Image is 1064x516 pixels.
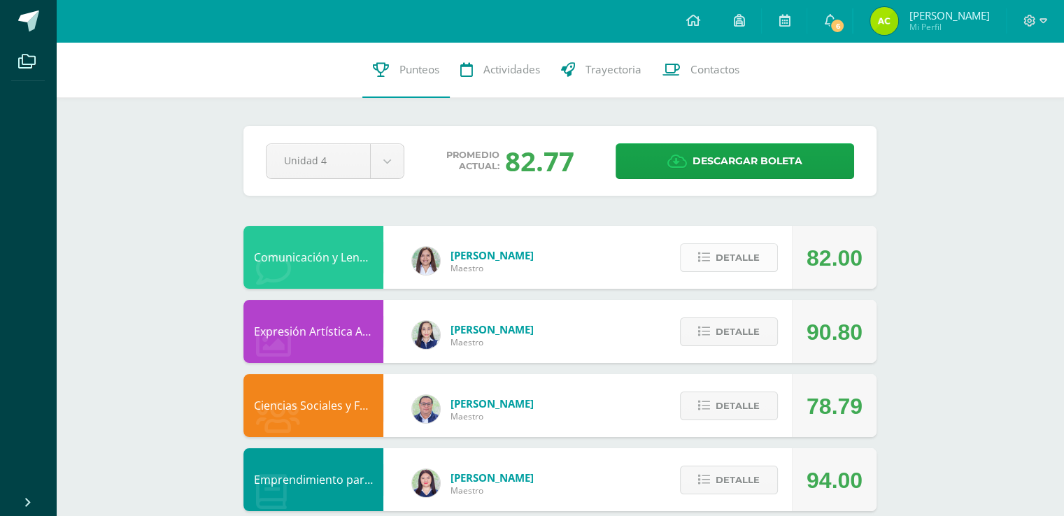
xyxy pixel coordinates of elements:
[807,227,863,289] div: 82.00
[870,7,898,35] img: a2981e156c5488ab61ea97d2bec4a841.png
[451,410,534,422] span: Maestro
[680,317,778,346] button: Detalle
[830,18,845,34] span: 6
[551,42,652,98] a: Trayectoria
[807,301,863,364] div: 90.80
[243,300,383,363] div: Expresión Artística ARTES PLÁSTICAS
[483,62,540,77] span: Actividades
[680,243,778,272] button: Detalle
[716,319,760,345] span: Detalle
[451,485,534,496] span: Maestro
[716,393,760,419] span: Detalle
[412,469,440,497] img: a452c7054714546f759a1a740f2e8572.png
[450,42,551,98] a: Actividades
[243,374,383,437] div: Ciencias Sociales y Formación Ciudadana
[412,247,440,275] img: acecb51a315cac2de2e3deefdb732c9f.png
[412,395,440,423] img: c1c1b07ef08c5b34f56a5eb7b3c08b85.png
[412,321,440,349] img: 360951c6672e02766e5b7d72674f168c.png
[807,449,863,512] div: 94.00
[616,143,854,179] a: Descargar boleta
[680,466,778,494] button: Detalle
[446,150,499,172] span: Promedio actual:
[451,322,534,336] span: [PERSON_NAME]
[399,62,439,77] span: Punteos
[690,62,739,77] span: Contactos
[807,375,863,438] div: 78.79
[451,396,534,410] span: [PERSON_NAME]
[680,392,778,420] button: Detalle
[451,262,534,274] span: Maestro
[451,336,534,348] span: Maestro
[451,471,534,485] span: [PERSON_NAME]
[362,42,450,98] a: Punteos
[716,467,760,493] span: Detalle
[284,144,353,177] span: Unidad 4
[586,62,641,77] span: Trayectoria
[909,21,989,33] span: Mi Perfil
[267,144,404,178] a: Unidad 4
[693,144,802,178] span: Descargar boleta
[243,448,383,511] div: Emprendimiento para la Productividad
[652,42,750,98] a: Contactos
[909,8,989,22] span: [PERSON_NAME]
[716,245,760,271] span: Detalle
[505,143,574,179] div: 82.77
[451,248,534,262] span: [PERSON_NAME]
[243,226,383,289] div: Comunicación y Lenguaje, Inglés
